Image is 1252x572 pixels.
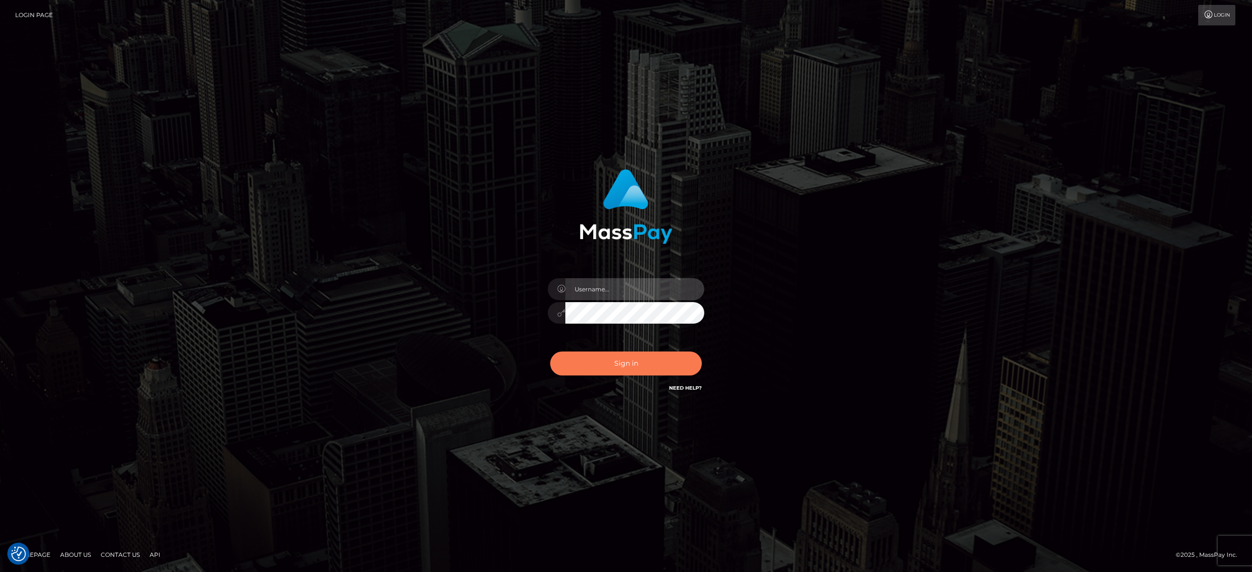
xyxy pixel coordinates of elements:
a: Need Help? [669,385,702,391]
div: © 2025 , MassPay Inc. [1176,550,1245,560]
a: About Us [56,547,95,562]
img: MassPay Login [580,169,672,244]
button: Consent Preferences [11,547,26,561]
input: Username... [565,278,704,300]
a: Login [1198,5,1235,25]
a: API [146,547,164,562]
button: Sign in [550,352,702,375]
a: Contact Us [97,547,144,562]
a: Login Page [15,5,53,25]
a: Homepage [11,547,54,562]
img: Revisit consent button [11,547,26,561]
